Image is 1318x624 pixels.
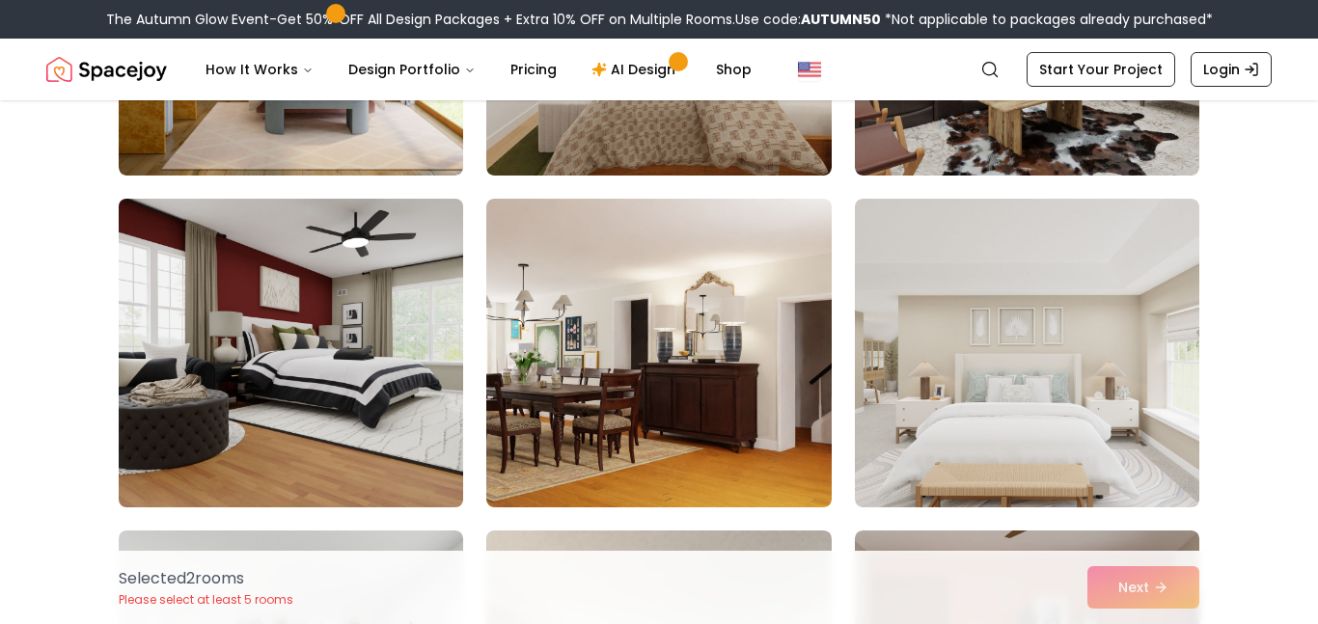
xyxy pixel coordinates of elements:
nav: Main [190,50,767,89]
img: United States [798,58,821,81]
nav: Global [46,39,1272,100]
button: How It Works [190,50,329,89]
div: The Autumn Glow Event-Get 50% OFF All Design Packages + Extra 10% OFF on Multiple Rooms. [106,10,1213,29]
a: Login [1191,52,1272,87]
span: *Not applicable to packages already purchased* [881,10,1213,29]
span: Use code: [735,10,881,29]
p: Selected 2 room s [119,567,293,590]
a: Shop [700,50,767,89]
img: Spacejoy Logo [46,50,167,89]
button: Design Portfolio [333,50,491,89]
a: Spacejoy [46,50,167,89]
b: AUTUMN50 [801,10,881,29]
a: Start Your Project [1027,52,1175,87]
img: Room room-44 [486,199,831,507]
img: Room room-45 [855,199,1199,507]
a: AI Design [576,50,697,89]
a: Pricing [495,50,572,89]
p: Please select at least 5 rooms [119,592,293,608]
img: Room room-43 [110,191,472,515]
